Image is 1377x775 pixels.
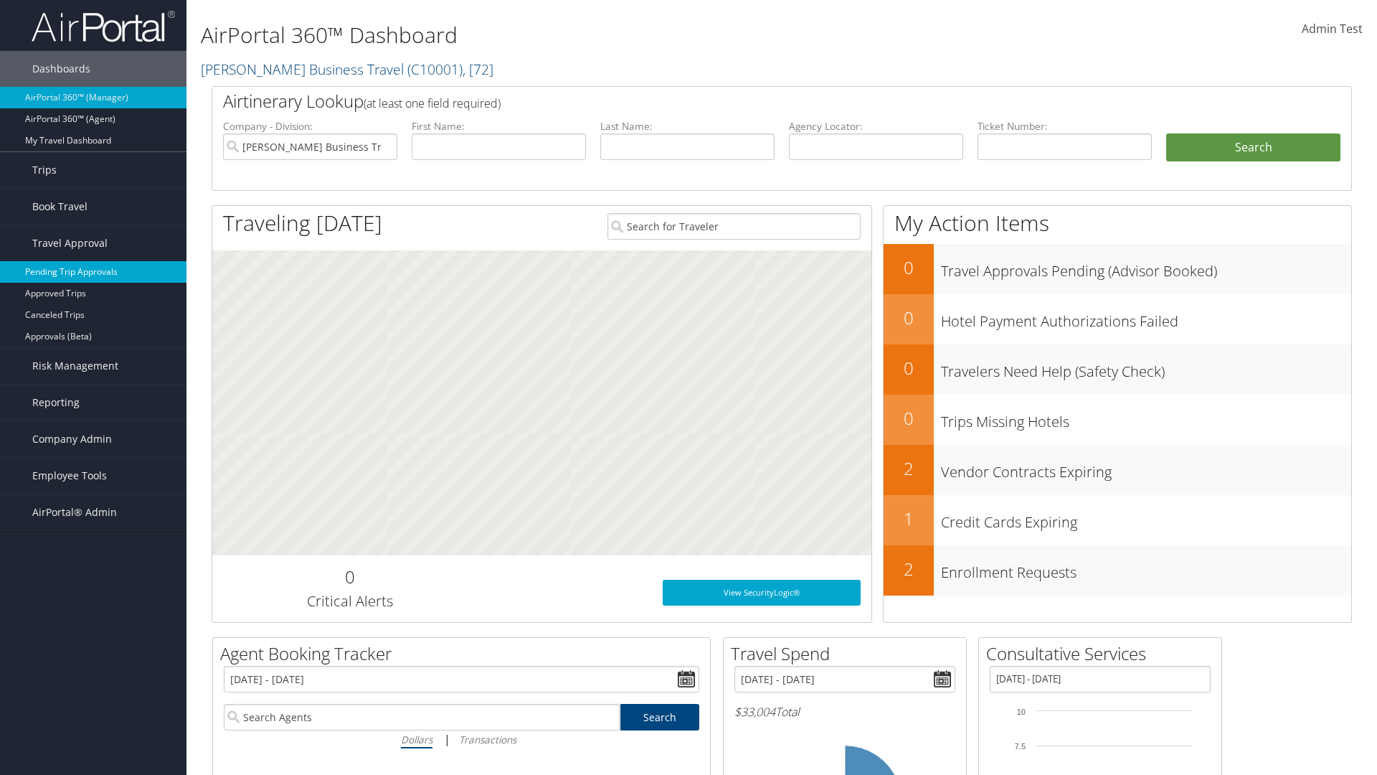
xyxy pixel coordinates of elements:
tspan: 7.5 [1015,742,1026,751]
a: 0Trips Missing Hotels [884,395,1351,445]
h3: Vendor Contracts Expiring [941,455,1351,482]
span: Risk Management [32,348,118,384]
a: Search [620,704,700,731]
h2: 2 [884,557,934,581]
h2: Agent Booking Tracker [220,642,710,666]
img: airportal-logo.png [32,9,175,43]
h2: 0 [884,255,934,280]
span: , [ 72 ] [463,60,493,79]
h3: Critical Alerts [223,591,476,611]
h2: 1 [884,507,934,531]
span: Book Travel [32,189,87,225]
a: 0Hotel Payment Authorizations Failed [884,294,1351,344]
label: Ticket Number: [978,119,1152,133]
span: $33,004 [734,704,775,720]
tspan: 10 [1017,708,1026,716]
a: [PERSON_NAME] Business Travel [201,60,493,79]
h3: Trips Missing Hotels [941,405,1351,432]
span: Reporting [32,385,80,421]
h2: 0 [884,306,934,330]
h1: Traveling [DATE] [223,208,382,238]
h3: Travelers Need Help (Safety Check) [941,354,1351,382]
span: Company Admin [32,421,112,457]
i: Dollars [401,733,432,746]
h3: Credit Cards Expiring [941,505,1351,532]
h3: Travel Approvals Pending (Advisor Booked) [941,254,1351,281]
h3: Enrollment Requests [941,555,1351,583]
a: 2Enrollment Requests [884,545,1351,596]
button: Search [1166,133,1340,162]
h2: 0 [884,406,934,431]
span: AirPortal® Admin [32,494,117,530]
h2: 2 [884,456,934,481]
label: Agency Locator: [789,119,963,133]
h1: My Action Items [884,208,1351,238]
span: ( C10001 ) [407,60,463,79]
span: Trips [32,152,57,188]
h2: Travel Spend [731,642,966,666]
h2: Consultative Services [986,642,1221,666]
a: View SecurityLogic® [663,580,861,606]
div: | [224,731,699,748]
a: Admin Test [1302,7,1363,52]
span: Admin Test [1302,21,1363,37]
span: Dashboards [32,51,90,87]
a: 0Travel Approvals Pending (Advisor Booked) [884,244,1351,294]
h3: Hotel Payment Authorizations Failed [941,304,1351,332]
span: Employee Tools [32,458,107,494]
h2: 0 [223,565,476,589]
span: (at least one field required) [364,95,501,111]
input: Search for Traveler [607,213,861,240]
h6: Total [734,704,955,720]
label: Company - Division: [223,119,397,133]
label: First Name: [412,119,586,133]
h1: AirPortal 360™ Dashboard [201,20,975,50]
input: Search Agents [224,704,620,731]
a: 2Vendor Contracts Expiring [884,445,1351,495]
h2: Airtinerary Lookup [223,89,1246,113]
label: Last Name: [600,119,775,133]
i: Transactions [459,733,516,746]
h2: 0 [884,356,934,380]
a: 1Credit Cards Expiring [884,495,1351,545]
span: Travel Approval [32,225,108,261]
a: 0Travelers Need Help (Safety Check) [884,344,1351,395]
